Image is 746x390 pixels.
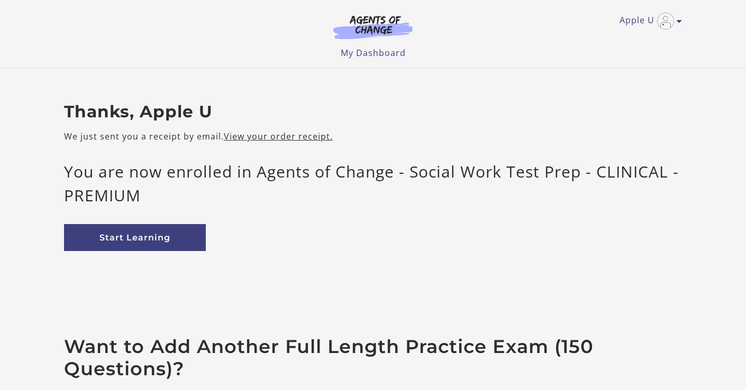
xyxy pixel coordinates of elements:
[64,130,682,143] p: We just sent you a receipt by email.
[322,15,424,39] img: Agents of Change Logo
[341,47,406,59] a: My Dashboard
[64,336,682,380] h2: Want to Add Another Full Length Practice Exam (150 Questions)?
[224,131,333,142] a: View your order receipt.
[64,224,206,251] a: Start Learning
[620,13,677,30] a: Toggle menu
[64,160,682,207] p: You are now enrolled in Agents of Change - Social Work Test Prep - CLINICAL - PREMIUM
[64,102,682,122] h2: Thanks, Apple U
